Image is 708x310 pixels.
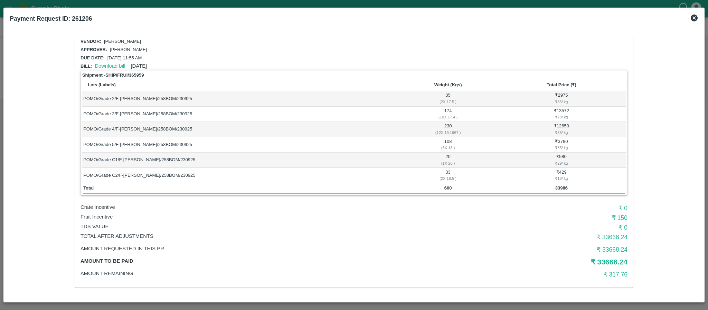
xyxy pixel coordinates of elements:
p: Amount to be paid [81,257,445,265]
td: POMO/Grade 2/F-[PERSON_NAME]/258BOM/230925 [82,91,399,106]
td: 230 [399,122,497,137]
td: 33 [399,168,497,183]
td: 174 [399,107,497,122]
td: POMO/Grade 5/F-[PERSON_NAME]/258BOM/230925 [82,137,399,152]
div: ₹ 35 / kg [498,145,625,151]
h6: ₹ 33668.24 [445,232,627,242]
div: ₹ 29 / kg [498,160,625,166]
h6: ₹ 33668.24 [445,245,627,254]
td: ₹ 580 [497,153,626,168]
td: ₹ 2975 [497,91,626,106]
div: ( 12 X 19.1667 ) [400,129,496,136]
td: ₹ 429 [497,168,626,183]
h6: ₹ 0 [445,203,627,213]
span: [DATE] [131,63,147,69]
td: 108 [399,137,497,152]
td: ₹ 3780 [497,137,626,152]
div: ₹ 13 / kg [498,175,625,182]
td: POMO/Grade C1/F-[PERSON_NAME]/258BOM/230925 [82,153,399,168]
td: POMO/Grade 4/F-[PERSON_NAME]/258BOM/230925 [82,122,399,137]
div: ( 2 X 16.5 ) [400,175,496,182]
h6: ₹ 150 [445,213,627,223]
b: Weight (Kgs) [434,82,462,87]
p: Amount Requested in this PR [81,245,445,252]
h6: ₹ 0 [445,223,627,232]
b: 600 [444,185,452,191]
b: 33986 [555,185,568,191]
p: Amount Remaining [81,270,445,277]
td: 35 [399,91,497,106]
div: ( 6 X 18 ) [400,145,496,151]
b: Total Price (₹) [547,82,576,87]
div: ( 2 X 17.5 ) [400,99,496,105]
td: 20 [399,153,497,168]
div: ( 1 X 20 ) [400,160,496,166]
p: Crate Incentive [81,203,445,211]
div: ₹ 78 / kg [498,114,625,120]
b: Lots (Labels) [88,82,116,87]
p: TDS VALUE [81,223,445,230]
p: Fruit Incentive [81,213,445,221]
p: Total After adjustments [81,232,445,240]
span: Bill: [81,64,92,69]
h5: ₹ 33668.24 [445,257,627,267]
p: [PERSON_NAME] [104,38,141,45]
b: Total [83,185,94,191]
div: ( 10 X 17.4 ) [400,114,496,120]
div: ₹ 55 / kg [498,129,625,136]
a: Download bill [95,63,125,69]
b: Payment Request ID: 261206 [10,15,92,22]
strong: Shipment - SHIP/FRUI/365959 [82,72,144,79]
p: [DATE] 11:55 AM [107,55,142,61]
div: ₹ 85 / kg [498,99,625,105]
span: Vendor: [81,39,101,44]
h6: ₹ 317.76 [445,270,627,279]
td: ₹ 12650 [497,122,626,137]
span: Due date: [81,55,105,60]
p: [PERSON_NAME] [110,47,147,53]
span: Approver: [81,47,107,52]
td: POMO/Grade 3/F-[PERSON_NAME]/258BOM/230925 [82,107,399,122]
td: ₹ 13572 [497,107,626,122]
td: POMO/Grade C2/F-[PERSON_NAME]/258BOM/230925 [82,168,399,183]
